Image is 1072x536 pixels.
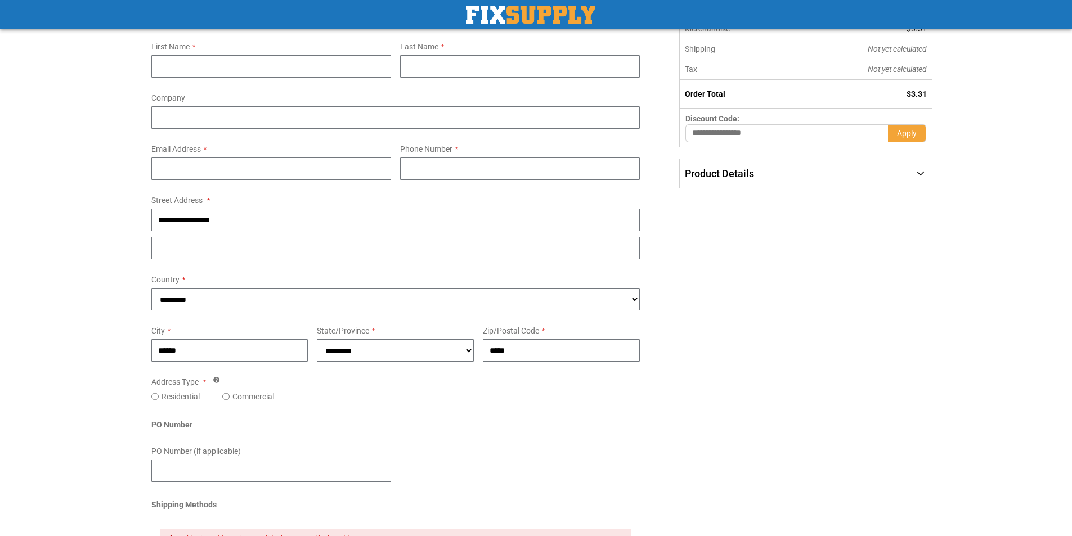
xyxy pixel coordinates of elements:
[907,24,927,33] span: $3.31
[888,124,926,142] button: Apply
[897,129,917,138] span: Apply
[483,326,539,335] span: Zip/Postal Code
[400,42,438,51] span: Last Name
[685,168,754,179] span: Product Details
[685,89,725,98] strong: Order Total
[232,391,274,402] label: Commercial
[151,196,203,205] span: Street Address
[151,326,165,335] span: City
[907,89,927,98] span: $3.31
[151,93,185,102] span: Company
[400,145,452,154] span: Phone Number
[151,42,190,51] span: First Name
[151,419,640,436] div: PO Number
[466,6,595,24] a: store logo
[151,499,640,516] div: Shipping Methods
[317,326,369,335] span: State/Province
[151,145,201,154] span: Email Address
[151,447,241,456] span: PO Number (if applicable)
[466,6,595,24] img: Fix Industrial Supply
[868,65,927,74] span: Not yet calculated
[868,44,927,53] span: Not yet calculated
[685,114,739,123] span: Discount Code:
[685,44,715,53] span: Shipping
[162,391,200,402] label: Residential
[151,275,180,284] span: Country
[151,377,199,386] span: Address Type
[680,59,792,80] th: Tax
